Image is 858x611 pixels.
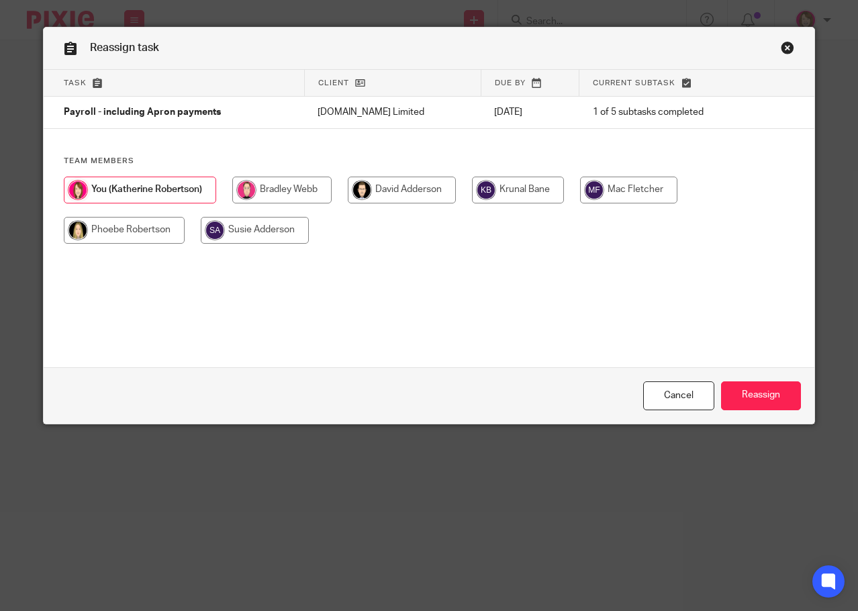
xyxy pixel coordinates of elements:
[64,79,87,87] span: Task
[64,156,794,167] h4: Team members
[643,381,714,410] a: Close this dialog window
[318,105,467,119] p: [DOMAIN_NAME] Limited
[579,97,761,129] td: 1 of 5 subtasks completed
[64,108,221,117] span: Payroll - including Apron payments
[593,79,675,87] span: Current subtask
[318,79,349,87] span: Client
[721,381,801,410] input: Reassign
[781,41,794,59] a: Close this dialog window
[495,79,526,87] span: Due by
[90,42,159,53] span: Reassign task
[494,105,566,119] p: [DATE]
